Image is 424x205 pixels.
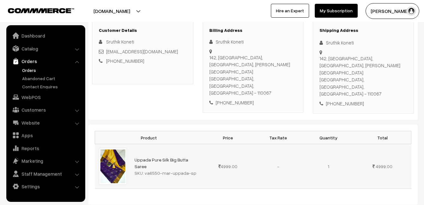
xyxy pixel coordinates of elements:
a: Uppada Pure Silk Big Butta Saree [134,157,188,169]
a: Orders [8,56,83,67]
a: Dashboard [8,30,83,41]
div: [PHONE_NUMBER] [319,100,407,107]
a: Reports [8,143,83,154]
th: Price [203,131,253,144]
a: Catalog [8,43,83,54]
a: Apps [8,130,83,141]
div: 142, [GEOGRAPHIC_DATA], [GEOGRAPHIC_DATA], [PERSON_NAME][GEOGRAPHIC_DATA] [GEOGRAPHIC_DATA], [GEO... [209,54,297,97]
th: Quantity [303,131,354,144]
h3: Customer Details [99,28,187,33]
a: Hire an Expert [271,4,309,18]
a: Settings [8,181,83,192]
div: Sruthik Koneti [209,38,297,45]
h3: Billing Address [209,28,297,33]
span: 4999.00 [376,164,392,169]
button: [DOMAIN_NAME] [71,3,152,19]
a: Abandoned Cart [21,75,83,82]
div: [PHONE_NUMBER] [209,99,297,106]
th: Tax Rate [253,131,303,144]
img: uppada-saree-va6550-mar.jpeg [99,148,127,184]
th: Product [95,131,203,144]
a: My Subscription [315,4,358,18]
span: 4999.00 [218,164,237,169]
div: 142, [GEOGRAPHIC_DATA], [GEOGRAPHIC_DATA], [PERSON_NAME][GEOGRAPHIC_DATA] [GEOGRAPHIC_DATA], [GEO... [319,55,407,97]
a: [EMAIL_ADDRESS][DOMAIN_NAME] [106,49,178,54]
span: Sruthik Koneti [106,39,134,44]
div: Sruthik Koneti [319,39,407,46]
td: - [253,144,303,189]
a: WebPOS [8,91,83,103]
a: Marketing [8,155,83,167]
a: COMMMERCE [8,6,63,14]
a: Website [8,117,83,128]
a: Contact Enquires [21,83,83,90]
a: Staff Management [8,168,83,179]
span: 1 [328,164,329,169]
img: COMMMERCE [8,8,74,13]
img: user [407,6,416,16]
a: Orders [21,67,83,73]
div: SKU: va6550-mar-uppada-sp [134,170,199,176]
button: [PERSON_NAME] [366,3,419,19]
h3: Shipping Address [319,28,407,33]
a: [PHONE_NUMBER] [106,58,144,64]
a: Customers [8,104,83,115]
th: Total [354,131,411,144]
